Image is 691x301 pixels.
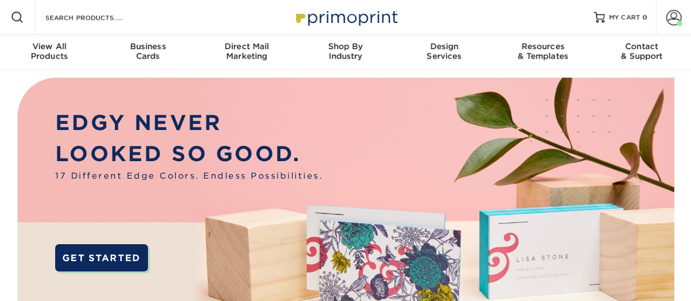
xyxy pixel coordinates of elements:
[55,139,323,170] p: LOOKED SO GOOD.
[494,42,593,61] div: & Templates
[395,42,494,61] div: Services
[592,42,691,61] div: & Support
[197,42,296,61] div: Marketing
[99,35,198,70] a: BusinessCards
[592,42,691,51] span: Contact
[592,35,691,70] a: Contact& Support
[609,13,640,22] span: MY CART
[99,42,198,51] span: Business
[395,35,494,70] a: DesignServices
[296,42,395,61] div: Industry
[99,42,198,61] div: Cards
[55,244,147,272] a: GET STARTED
[291,5,400,29] img: Primoprint
[296,35,395,70] a: Shop ByIndustry
[44,11,151,24] input: SEARCH PRODUCTS.....
[296,42,395,51] span: Shop By
[55,170,323,182] span: 17 Different Edge Colors. Endless Possibilities.
[55,108,323,139] p: EDGY NEVER
[642,14,647,21] span: 0
[395,42,494,51] span: Design
[494,42,593,51] span: Resources
[197,35,296,70] a: Direct MailMarketing
[494,35,593,70] a: Resources& Templates
[197,42,296,51] span: Direct Mail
